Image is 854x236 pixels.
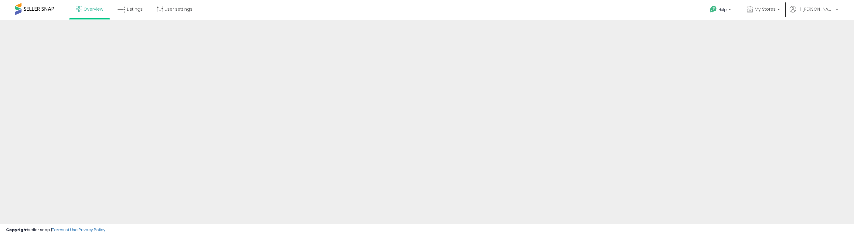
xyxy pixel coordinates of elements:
[755,6,776,12] span: My Stores
[127,6,143,12] span: Listings
[6,227,105,233] div: seller snap | |
[709,5,717,13] i: Get Help
[79,227,105,233] a: Privacy Policy
[798,6,834,12] span: Hi [PERSON_NAME]
[705,1,737,20] a: Help
[790,6,838,20] a: Hi [PERSON_NAME]
[6,227,28,233] strong: Copyright
[83,6,103,12] span: Overview
[52,227,78,233] a: Terms of Use
[719,7,727,12] span: Help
